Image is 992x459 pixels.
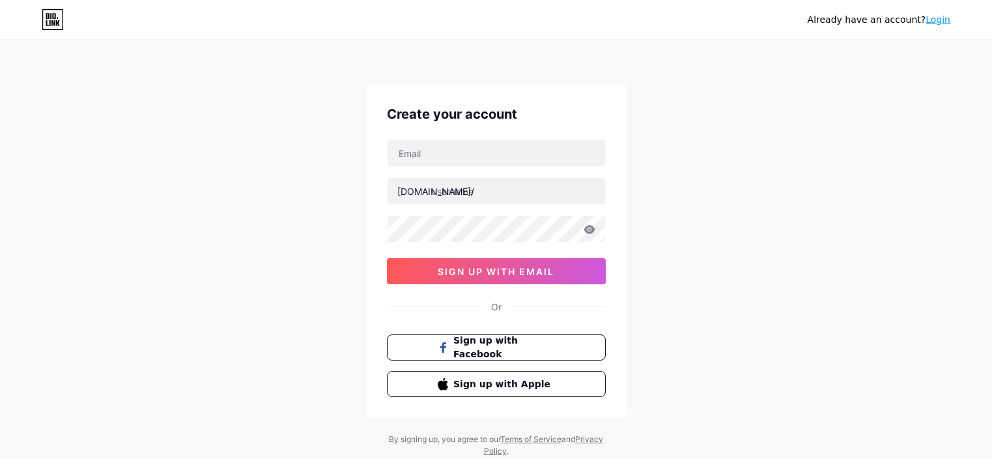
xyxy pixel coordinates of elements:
[453,378,554,391] span: Sign up with Apple
[438,266,554,277] span: sign up with email
[500,434,561,444] a: Terms of Service
[453,334,554,361] span: Sign up with Facebook
[491,300,502,314] div: Or
[387,334,606,361] button: Sign up with Facebook
[387,371,606,397] button: Sign up with Apple
[387,104,606,124] div: Create your account
[386,434,607,457] div: By signing up, you agree to our and .
[387,258,606,284] button: sign up with email
[926,14,950,25] a: Login
[397,185,474,198] div: [DOMAIN_NAME]/
[808,13,950,27] div: Already have an account?
[388,140,605,166] input: Email
[388,178,605,204] input: username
